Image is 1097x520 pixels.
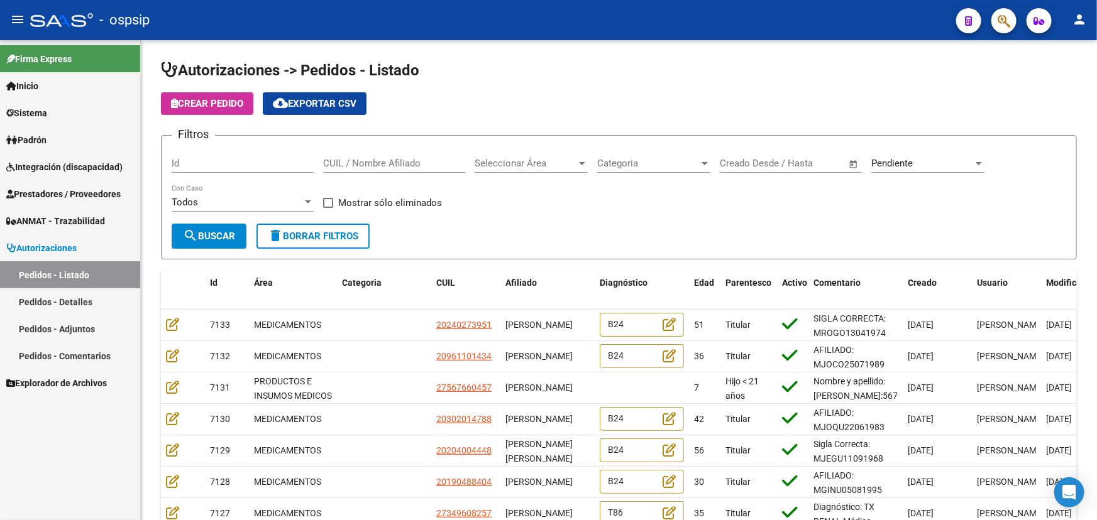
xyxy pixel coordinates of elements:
[6,52,72,66] span: Firma Express
[908,320,934,330] span: [DATE]
[210,477,230,487] span: 7128
[720,158,771,169] input: Fecha inicio
[436,508,492,518] span: 27349608257
[183,228,198,243] mat-icon: search
[6,79,38,93] span: Inicio
[505,439,573,463] span: [PERSON_NAME] [PERSON_NAME]
[908,382,934,393] span: [DATE]
[436,445,492,455] span: 20204004448
[1046,320,1072,330] span: [DATE]
[1046,508,1072,518] span: [DATE]
[249,269,337,311] datatable-header-cell: Área
[908,477,934,487] span: [DATE]
[808,269,903,311] datatable-header-cell: Comentario
[172,224,246,249] button: Buscar
[6,214,105,228] span: ANMAT - Trazabilidad
[172,126,215,143] h3: Filtros
[254,508,321,518] span: MEDICAMENTOS
[694,477,704,487] span: 30
[210,320,230,330] span: 7133
[1072,12,1087,27] mat-icon: person
[871,158,913,169] span: Pendiente
[725,351,751,361] span: Titular
[600,438,684,463] div: B24
[171,98,243,109] span: Crear Pedido
[436,351,492,361] span: 20961101434
[210,508,230,518] span: 7127
[210,445,230,455] span: 7129
[977,278,1008,288] span: Usuario
[505,414,573,424] span: [PERSON_NAME]
[813,345,889,512] span: AFILIADO: MJOCO25071989 Médico Tratante: BOTAS Correo electrónico: [EMAIL_ADDRESS][DOMAIN_NAME] T...
[813,376,923,472] span: Nombre y apellido: [PERSON_NAME]:56766045 Hospital [PERSON_NAME] Teléfono dr: [PHONE_NUMBER] Fech...
[977,414,1044,424] span: [PERSON_NAME]
[600,313,684,337] div: B24
[782,278,807,288] span: Activo
[256,224,370,249] button: Borrar Filtros
[694,278,714,288] span: Edad
[505,351,573,361] span: [PERSON_NAME]
[263,92,367,115] button: Exportar CSV
[725,414,751,424] span: Titular
[1046,351,1072,361] span: [DATE]
[254,414,321,424] span: MEDICAMENTOS
[505,320,573,330] span: [PERSON_NAME]
[210,351,230,361] span: 7132
[210,278,218,288] span: Id
[694,445,704,455] span: 56
[725,376,759,401] span: Hijo < 21 años
[210,382,230,393] span: 7131
[908,414,934,424] span: [DATE]
[1046,477,1072,487] span: [DATE]
[1054,477,1084,507] div: Open Intercom Messenger
[99,6,150,34] span: - ospsip
[273,95,288,111] mat-icon: cloud_download
[908,445,934,455] span: [DATE]
[595,269,689,311] datatable-header-cell: Diagnóstico
[254,278,273,288] span: Área
[436,477,492,487] span: 20190488404
[161,92,253,115] button: Crear Pedido
[436,320,492,330] span: 20240273951
[720,269,777,311] datatable-header-cell: Parentesco
[337,269,431,311] datatable-header-cell: Categoria
[436,278,455,288] span: CUIL
[600,278,648,288] span: Diagnóstico
[505,278,537,288] span: Afiliado
[254,445,321,455] span: MEDICAMENTOS
[254,351,321,361] span: MEDICAMENTOS
[1046,382,1072,393] span: [DATE]
[694,320,704,330] span: 51
[505,508,573,518] span: [PERSON_NAME]
[908,351,934,361] span: [DATE]
[694,351,704,361] span: 36
[268,228,283,243] mat-icon: delete
[777,269,808,311] datatable-header-cell: Activo
[342,278,382,288] span: Categoria
[977,477,1044,487] span: [PERSON_NAME]
[694,414,704,424] span: 42
[725,508,751,518] span: Titular
[6,376,107,390] span: Explorador de Archivos
[977,508,1044,518] span: [PERSON_NAME]
[6,160,123,174] span: Integración (discapacidad)
[500,269,595,311] datatable-header-cell: Afiliado
[268,230,358,242] span: Borrar Filtros
[1046,278,1091,288] span: Modificado
[273,98,356,109] span: Exportar CSV
[10,12,25,27] mat-icon: menu
[782,158,843,169] input: Fecha fin
[254,477,321,487] span: MEDICAMENTOS
[172,197,198,208] span: Todos
[694,382,699,393] span: 7
[6,133,47,147] span: Padrón
[600,470,684,494] div: B24
[254,376,332,401] span: PRODUCTOS E INSUMOS MEDICOS
[431,269,500,311] datatable-header-cell: CUIL
[210,414,230,424] span: 7130
[1046,414,1072,424] span: [DATE]
[600,407,684,431] div: B24
[597,158,699,169] span: Categoria
[908,508,934,518] span: [DATE]
[338,195,442,210] span: Mostrar sólo eliminados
